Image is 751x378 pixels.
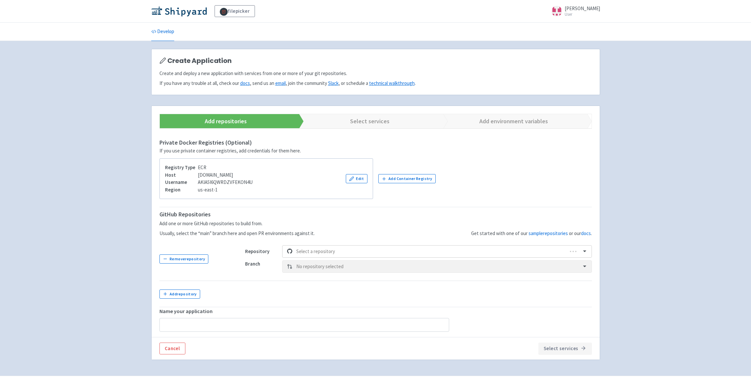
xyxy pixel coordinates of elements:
[378,174,436,183] button: Add Container Registry
[165,171,253,179] div: [DOMAIN_NAME]
[165,179,187,185] b: Username
[438,114,582,128] a: Add environment variables
[215,5,255,17] a: filepicker
[165,179,253,186] div: AKIA5I6QWRDZVFEKON4U
[245,248,269,254] strong: Repository
[275,80,286,86] a: email
[159,210,211,218] strong: GitHub Repositories
[165,164,195,170] b: Registry Type
[565,12,600,16] small: User
[159,308,592,314] h5: Name your application
[159,139,592,146] h4: Private Docker Registries (Optional)
[548,6,600,16] a: [PERSON_NAME] User
[565,5,600,11] span: [PERSON_NAME]
[294,114,438,128] a: Select services
[167,57,232,65] span: Create Application
[159,230,315,237] p: Usually, select the “main” branch here and open PR environments against it.
[159,254,209,264] button: Removerepository
[538,343,592,354] button: Select services
[165,186,253,194] div: us-east-1
[581,230,591,236] a: docs
[159,289,200,299] button: Addrepository
[369,80,415,86] a: technical walkthrough
[151,6,207,16] img: Shipyard logo
[165,187,180,193] b: Region
[328,80,339,86] a: Slack
[529,230,568,236] a: samplerepositories
[151,23,174,41] a: Develop
[159,147,592,155] div: If you use private container registries, add credentials for them here.
[346,174,367,183] button: Edit
[159,70,592,77] p: Create and deploy a new application with services from one or more of your git repositories.
[159,220,315,228] p: Add one or more GitHub repositories to build from.
[165,172,176,178] b: Host
[159,80,592,87] p: If you have any trouble at all, check our , send us an , join the community , or schedule a .
[245,261,260,267] strong: Branch
[165,164,253,171] div: ECR
[150,114,294,128] a: Add repositories
[471,230,592,237] p: Get started with one of our or our .
[240,80,250,86] a: docs
[159,343,185,354] a: Cancel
